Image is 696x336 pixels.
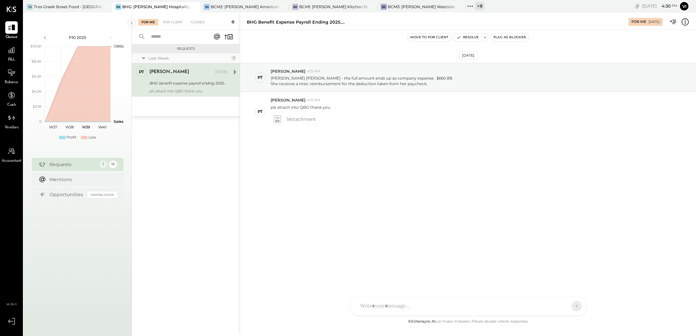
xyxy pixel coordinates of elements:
text: $2.1K [33,104,42,109]
text: 0 [39,119,42,124]
div: Closed [187,19,208,26]
div: Coming Soon [87,192,117,198]
span: Vendors [5,125,19,131]
div: 1 [99,160,107,168]
div: Requests [135,47,237,51]
button: Vi [679,1,689,11]
div: BR [292,4,298,10]
span: Accountant [2,158,22,164]
div: BCM2: [PERSON_NAME] American Cooking [211,4,279,9]
span: P&L [8,57,15,63]
div: BHG: [PERSON_NAME] Hospitality Group, LLC [122,4,191,9]
p: [PERSON_NAME] [PERSON_NAME] - the full amount ends up as company expense. $660.88. [271,75,453,86]
text: W40 [98,125,106,129]
div: PT [139,69,144,75]
span: 1 Attachment [286,113,316,126]
div: BCM3: [PERSON_NAME] Westside Grill [388,4,456,9]
div: BR [381,4,387,10]
text: $6.3K [32,74,42,79]
p: pls attach into QBO thank you [271,104,330,110]
div: [PERSON_NAME] [149,69,189,75]
a: Accountant [0,145,23,164]
div: Mentions [49,176,114,183]
span: Cash [7,102,16,108]
a: P&L [0,44,23,63]
text: W38 [65,125,73,129]
div: copy link [634,3,641,9]
div: For Client [160,19,186,26]
a: Queue [0,21,23,40]
div: Requests [49,161,96,168]
button: Flag as Blocker [491,33,529,41]
div: Loss [88,135,96,140]
div: Opportunities [49,191,84,198]
text: $10.5K [30,44,42,48]
div: + 8 [475,2,484,10]
div: 1 [231,55,236,61]
div: For Me [631,19,646,25]
div: [DATE] [215,69,228,75]
div: [DATE] [642,3,677,9]
a: Vendors [0,112,23,131]
div: She receives a misc reimbursement for the deduction taken from her paycheck. [271,81,453,86]
text: $4.2K [32,89,42,94]
div: P10 2025 [50,35,106,40]
div: Last Week [148,55,229,61]
div: BHG benefit expense payroll ending 2025.0924 [149,80,226,86]
span: Queue [6,34,18,40]
div: [DATE] [648,20,660,24]
div: [DATE] [459,51,477,60]
a: Balance [0,66,23,85]
span: 4:15 AM [307,98,320,103]
div: Tros Greek Street Food - [GEOGRAPHIC_DATA] [34,4,102,9]
a: Cash [0,89,23,108]
div: pls attach into QBO thank you [149,89,228,93]
div: BB [115,4,121,10]
div: For Me [138,19,158,26]
text: OPEX [114,44,124,48]
div: TG [27,4,33,10]
text: $8.4K [31,59,42,64]
div: PT [258,108,263,115]
div: Profit [67,135,76,140]
button: Resolve [454,33,481,41]
div: 19 [109,160,117,168]
text: W37 [49,125,57,129]
div: BCM1: [PERSON_NAME] Kitchen Bar Market [299,4,368,9]
text: W39 [82,125,90,129]
div: BS [204,4,210,10]
span: Balance [5,80,18,85]
div: BHG benefit expense payroll ending 2025.0924 [247,19,345,25]
text: Sales [114,119,124,124]
div: PT [258,74,263,81]
button: Move to for client [408,33,451,41]
span: [PERSON_NAME] [271,68,305,74]
span: 4:15 AM [307,69,320,74]
span: [PERSON_NAME] [271,97,305,103]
